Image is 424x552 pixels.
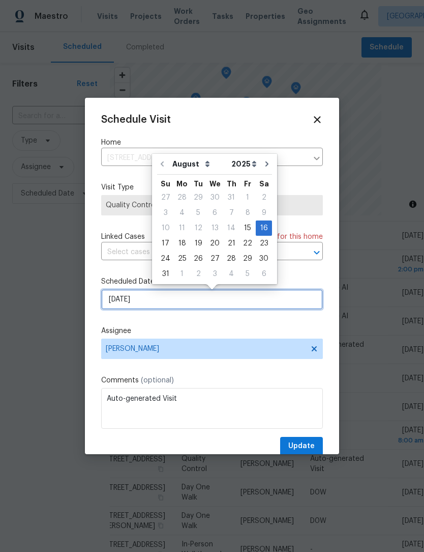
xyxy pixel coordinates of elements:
[239,251,256,266] div: Fri Aug 29 2025
[223,220,239,236] div: Thu Aug 14 2025
[223,266,239,282] div: Thu Sep 04 2025
[194,180,203,187] abbr: Tuesday
[190,221,206,235] div: 12
[256,190,272,205] div: Sat Aug 02 2025
[256,267,272,281] div: 6
[157,266,174,282] div: Sun Aug 31 2025
[101,137,323,148] label: Home
[101,289,323,310] input: M/D/YYYY
[206,252,223,266] div: 27
[239,236,256,251] div: Fri Aug 22 2025
[206,190,223,205] div: Wed Jul 30 2025
[174,252,190,266] div: 25
[101,388,323,429] textarea: Auto-generated Visit
[239,190,256,205] div: Fri Aug 01 2025
[280,437,323,456] button: Update
[223,267,239,281] div: 4
[174,266,190,282] div: Mon Sep 01 2025
[239,236,256,251] div: 22
[190,236,206,251] div: Tue Aug 19 2025
[288,440,315,453] span: Update
[206,251,223,266] div: Wed Aug 27 2025
[206,236,223,251] div: Wed Aug 20 2025
[101,182,323,192] label: Visit Type
[223,190,239,205] div: 31
[256,206,272,220] div: 9
[206,205,223,220] div: Wed Aug 06 2025
[256,236,272,251] div: 23
[256,205,272,220] div: Sat Aug 09 2025
[157,252,174,266] div: 24
[206,267,223,281] div: 3
[239,267,256,281] div: 5
[256,236,272,251] div: Sat Aug 23 2025
[101,150,308,166] input: Enter in an address
[174,190,190,205] div: Mon Jul 28 2025
[256,220,272,236] div: Sat Aug 16 2025
[256,251,272,266] div: Sat Aug 30 2025
[174,251,190,266] div: Mon Aug 25 2025
[244,180,251,187] abbr: Friday
[190,190,206,205] div: 29
[190,206,206,220] div: 5
[157,267,174,281] div: 31
[239,221,256,235] div: 15
[157,220,174,236] div: Sun Aug 10 2025
[101,244,294,260] input: Select cases
[190,190,206,205] div: Tue Jul 29 2025
[259,154,275,174] button: Go to next month
[239,220,256,236] div: Fri Aug 15 2025
[174,205,190,220] div: Mon Aug 04 2025
[157,190,174,205] div: 27
[174,221,190,235] div: 11
[101,232,145,242] span: Linked Cases
[176,180,188,187] abbr: Monday
[206,236,223,251] div: 20
[206,220,223,236] div: Wed Aug 13 2025
[256,266,272,282] div: Sat Sep 06 2025
[161,180,170,187] abbr: Sunday
[190,236,206,251] div: 19
[223,251,239,266] div: Thu Aug 28 2025
[157,221,174,235] div: 10
[190,266,206,282] div: Tue Sep 02 2025
[256,190,272,205] div: 2
[157,236,174,251] div: Sun Aug 17 2025
[174,267,190,281] div: 1
[101,375,323,385] label: Comments
[259,180,269,187] abbr: Saturday
[206,206,223,220] div: 6
[206,221,223,235] div: 13
[190,252,206,266] div: 26
[157,236,174,251] div: 17
[170,156,229,172] select: Month
[256,252,272,266] div: 30
[223,206,239,220] div: 7
[155,154,170,174] button: Go to previous month
[174,206,190,220] div: 4
[239,252,256,266] div: 29
[223,205,239,220] div: Thu Aug 07 2025
[209,180,221,187] abbr: Wednesday
[190,251,206,266] div: Tue Aug 26 2025
[206,190,223,205] div: 30
[223,252,239,266] div: 28
[190,205,206,220] div: Tue Aug 05 2025
[101,277,323,287] label: Scheduled Date
[312,114,323,125] span: Close
[101,326,323,336] label: Assignee
[101,115,171,125] span: Schedule Visit
[106,200,318,210] span: Quality Control
[174,236,190,251] div: Mon Aug 18 2025
[310,245,324,260] button: Open
[223,190,239,205] div: Thu Jul 31 2025
[174,220,190,236] div: Mon Aug 11 2025
[157,251,174,266] div: Sun Aug 24 2025
[239,266,256,282] div: Fri Sep 05 2025
[157,206,174,220] div: 3
[190,267,206,281] div: 2
[223,236,239,251] div: 21
[190,220,206,236] div: Tue Aug 12 2025
[256,221,272,235] div: 16
[227,180,236,187] abbr: Thursday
